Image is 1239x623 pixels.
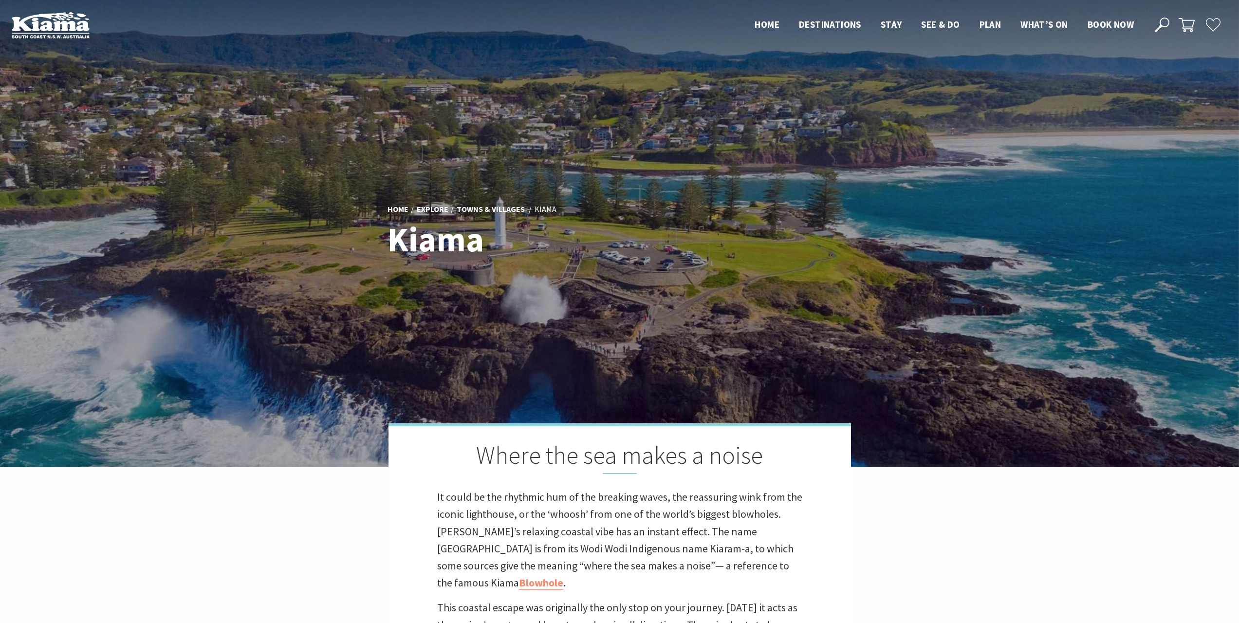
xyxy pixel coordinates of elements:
a: Explore [417,204,448,215]
span: Plan [980,19,1001,30]
a: Home [388,204,408,215]
span: Home [755,19,779,30]
span: Destinations [799,19,861,30]
li: Kiama [535,203,556,216]
h2: Where the sea makes a noise [437,441,802,474]
img: Kiama Logo [12,12,90,38]
a: Towns & Villages [457,204,525,215]
a: Blowhole [519,576,563,590]
span: Stay [881,19,902,30]
p: It could be the rhythmic hum of the breaking waves, the reassuring wink from the iconic lighthous... [437,489,802,591]
span: Book now [1088,19,1134,30]
nav: Main Menu [745,17,1144,33]
span: What’s On [1020,19,1068,30]
span: See & Do [921,19,960,30]
h1: Kiama [388,221,663,258]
